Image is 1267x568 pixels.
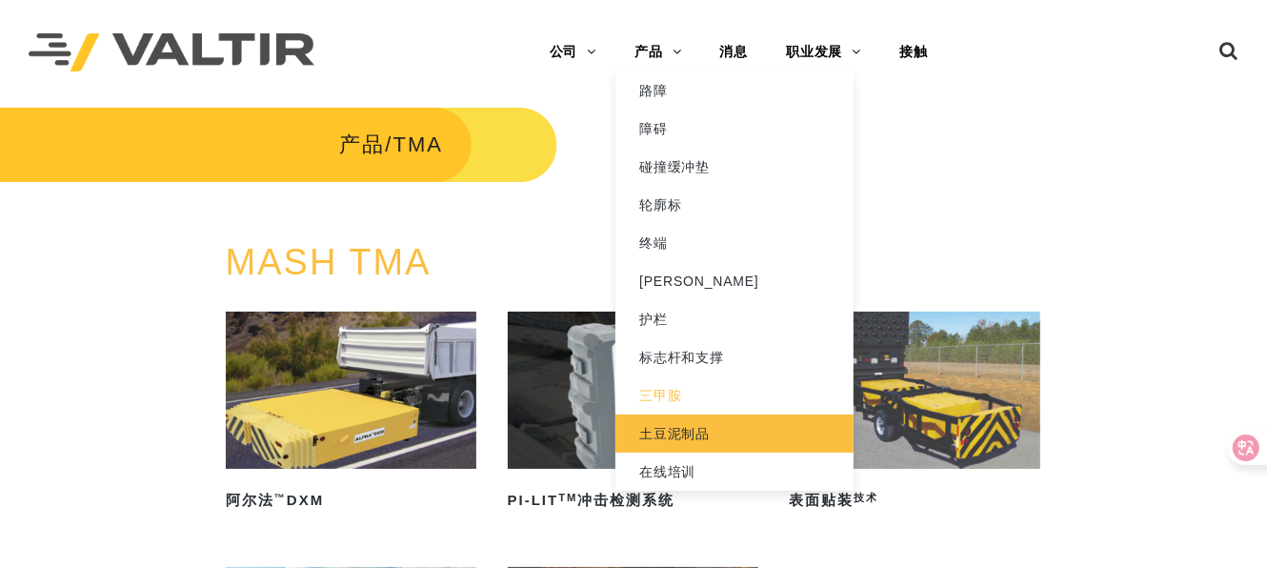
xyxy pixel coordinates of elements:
[880,33,947,71] a: 接触
[899,44,928,59] font: 接触
[615,71,854,110] a: 路障
[615,186,854,224] a: 轮廓标
[615,224,854,262] a: 终端
[639,159,710,174] font: 碰撞缓冲垫
[508,312,758,516] a: PI-LITTM冲击检测系统
[29,33,314,72] img: 瓦尔提尔
[615,33,700,71] a: 产品
[701,33,768,71] a: 消息
[615,376,854,415] a: 三甲胺
[639,312,668,327] font: 护栏
[639,235,668,251] font: 终端
[639,83,668,98] font: 路障
[855,492,879,503] font: 技术
[287,492,324,508] font: DXM
[639,426,710,441] font: 土豆泥制品
[615,453,854,491] a: 在线培训
[615,300,854,338] a: 护栏
[226,242,432,282] a: MASH TMA
[615,148,854,186] a: 碰撞缓冲垫
[274,492,287,503] font: ™
[639,388,681,403] font: 三甲胺
[639,197,681,213] font: 轮廓标
[786,44,842,59] font: 职业发展
[790,312,1040,516] a: 表面贴装技术
[634,44,663,59] font: 产品
[578,492,675,508] font: 冲击检测系统
[385,132,392,156] font: /
[639,274,759,289] font: [PERSON_NAME]
[790,492,855,508] font: 表面贴装
[558,492,577,503] font: TM
[720,44,749,59] font: 消息
[550,44,578,59] font: 公司
[615,262,854,300] a: [PERSON_NAME]
[531,33,615,71] a: 公司
[615,338,854,376] a: 标志杆和支撑
[226,312,476,516] a: 阿尔法™DXM
[226,492,274,508] font: 阿尔法
[639,121,668,136] font: 障碍
[767,33,880,71] a: 职业发展
[639,464,695,479] font: 在线培训
[639,350,724,365] font: 标志杆和支撑
[615,415,854,453] a: 土豆泥制品
[339,132,385,156] a: 产品
[615,110,854,148] a: 障碍
[393,132,443,156] font: TMA
[508,492,559,508] font: PI-LIT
